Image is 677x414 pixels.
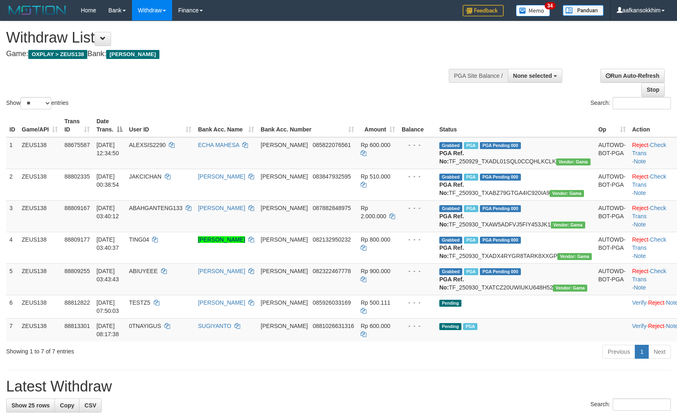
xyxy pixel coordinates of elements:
[6,344,276,355] div: Showing 1 to 7 of 7 entries
[480,205,521,212] span: PGA Pending
[129,299,150,306] span: TESTZ5
[361,299,390,306] span: Rp 500.111
[595,169,629,200] td: AUTOWD-BOT-PGA
[198,236,245,243] a: [PERSON_NAME]
[595,137,629,169] td: AUTOWD-BOT-PGA
[198,142,239,148] a: ECHA MAHESA
[55,398,80,412] a: Copy
[439,323,461,330] span: Pending
[480,237,521,244] span: PGA Pending
[632,205,649,211] a: Reject
[96,142,119,156] span: [DATE] 12:34:50
[361,173,390,180] span: Rp 510.000
[18,114,61,137] th: Game/API: activate to sort column ascending
[464,174,478,181] span: Marked by aafsreyleap
[632,236,649,243] a: Reject
[632,205,666,219] a: Check Trans
[18,318,61,342] td: ZEUS138
[648,323,664,329] a: Reject
[96,205,119,219] span: [DATE] 03:40:12
[613,398,671,411] input: Search:
[402,204,433,212] div: - - -
[550,190,584,197] span: Vendor URL: https://trx31.1velocity.biz
[18,200,61,232] td: ZEUS138
[313,173,351,180] span: Copy 083847932595 to clipboard
[632,323,647,329] a: Verify
[18,263,61,295] td: ZEUS138
[198,173,245,180] a: [PERSON_NAME]
[464,142,478,149] span: Marked by aafpengsreynich
[632,299,647,306] a: Verify
[439,268,462,275] span: Grabbed
[513,72,552,79] span: None selected
[563,5,604,16] img: panduan.png
[6,97,68,109] label: Show entries
[198,299,245,306] a: [PERSON_NAME]
[648,345,671,359] a: Next
[634,158,646,165] a: Note
[436,200,595,232] td: TF_250930_TXAW5ADFVJ5FIY453JK1
[436,232,595,263] td: TF_250930_TXADX4RYGR8TARK8XXGP
[129,205,183,211] span: ABAHGANTENG133
[516,5,550,16] img: Button%20Memo.svg
[6,137,18,169] td: 1
[480,268,521,275] span: PGA Pending
[261,205,308,211] span: [PERSON_NAME]
[641,83,665,97] a: Stop
[634,284,646,291] a: Note
[632,142,666,156] a: Check Trans
[64,205,90,211] span: 88809167
[6,295,18,318] td: 6
[20,97,51,109] select: Showentries
[595,263,629,295] td: AUTOWD-BOT-PGA
[634,221,646,228] a: Note
[261,173,308,180] span: [PERSON_NAME]
[464,205,478,212] span: Marked by aaftanly
[64,323,90,329] span: 88813301
[198,323,231,329] a: SUGIYANTO
[436,169,595,200] td: TF_250930_TXABZ79GTGA4IC920IA9
[439,300,461,307] span: Pending
[129,323,161,329] span: 0TNAYIGUS
[18,295,61,318] td: ZEUS138
[106,50,159,59] span: [PERSON_NAME]
[595,232,629,263] td: AUTOWD-BOT-PGA
[6,114,18,137] th: ID
[257,114,357,137] th: Bank Acc. Number: activate to sort column ascending
[313,323,354,329] span: Copy 0881026631316 to clipboard
[96,323,119,337] span: [DATE] 08:17:38
[313,142,351,148] span: Copy 085822076561 to clipboard
[361,205,386,219] span: Rp 2.000.000
[602,345,635,359] a: Previous
[61,114,93,137] th: Trans ID: activate to sort column ascending
[439,150,464,165] b: PGA Ref. No:
[93,114,125,137] th: Date Trans.: activate to sort column descending
[6,29,443,46] h1: Withdraw List
[634,190,646,196] a: Note
[508,69,562,83] button: None selected
[436,114,595,137] th: Status
[449,69,508,83] div: PGA Site Balance /
[6,398,55,412] a: Show 25 rows
[439,205,462,212] span: Grabbed
[635,345,649,359] a: 1
[6,50,443,58] h4: Game: Bank:
[632,173,649,180] a: Reject
[96,236,119,251] span: [DATE] 03:40:37
[361,323,390,329] span: Rp 600.000
[632,236,666,251] a: Check Trans
[198,268,245,274] a: [PERSON_NAME]
[313,268,351,274] span: Copy 082322467778 to clipboard
[313,205,351,211] span: Copy 087882848975 to clipboard
[261,268,308,274] span: [PERSON_NAME]
[439,276,464,291] b: PGA Ref. No:
[402,141,433,149] div: - - -
[361,268,390,274] span: Rp 900.000
[591,97,671,109] label: Search:
[361,236,390,243] span: Rp 800.000
[313,299,351,306] span: Copy 085926033169 to clipboard
[591,398,671,411] label: Search:
[261,142,308,148] span: [PERSON_NAME]
[402,267,433,275] div: - - -
[64,268,90,274] span: 88809255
